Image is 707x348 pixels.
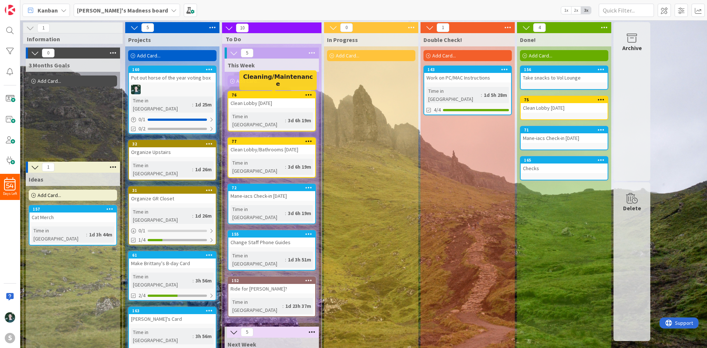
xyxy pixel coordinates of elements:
[521,164,608,173] div: Checks
[27,35,113,43] span: Information
[129,307,216,324] div: 163[PERSON_NAME]'s Card
[138,236,145,244] span: 1/4
[38,78,61,84] span: Add Card...
[228,284,315,293] div: Ride for [PERSON_NAME]?
[524,97,608,102] div: 75
[231,205,285,221] div: Time in [GEOGRAPHIC_DATA]
[5,312,15,323] img: KM
[129,187,216,194] div: 31
[426,87,481,103] div: Time in [GEOGRAPHIC_DATA]
[228,277,315,293] div: 152Ride for [PERSON_NAME]?
[131,273,193,289] div: Time in [GEOGRAPHIC_DATA]
[131,85,141,94] img: KM
[192,101,193,109] span: :
[424,66,511,82] div: 143Work on PC/MAC Instructions
[29,61,70,69] span: 3 Months Goals
[520,36,536,43] span: Done!
[437,23,449,32] span: 1
[228,277,315,284] div: 152
[129,66,216,73] div: 160
[232,139,315,144] div: 77
[33,207,116,212] div: 157
[129,314,216,324] div: [PERSON_NAME]'s Card
[132,188,216,193] div: 31
[132,67,216,72] div: 160
[232,232,315,237] div: 155
[434,106,441,114] span: 4/4
[228,231,315,238] div: 155
[599,4,654,17] input: Quick Filter...
[524,127,608,133] div: 71
[228,98,315,108] div: Clean Lobby [DATE]
[129,66,216,82] div: 160Put out horse of the year voting box
[129,259,216,268] div: Make Brittany's B-day Card
[131,328,193,344] div: Time in [GEOGRAPHIC_DATA]
[236,24,249,32] span: 10
[336,52,359,59] span: Add Card...
[194,332,214,340] div: 3h 56m
[521,96,608,113] div: 75Clean Lobby [DATE]
[129,85,216,94] div: KM
[340,23,353,32] span: 0
[286,116,313,124] div: 3d 6h 19m
[521,66,608,82] div: 156Take snacks to Vol Lounge
[38,192,61,198] span: Add Card...
[521,157,608,173] div: 165Checks
[228,138,315,154] div: 77Clean Lobby/Bathrooms [DATE]
[327,36,358,43] span: In Progress
[242,73,314,87] h5: Cleaning/Maintenance
[521,127,608,143] div: 71Mane-iacs Check-in [DATE]
[228,145,315,154] div: Clean Lobby/Bathrooms [DATE]
[428,67,511,72] div: 143
[29,212,116,222] div: Cat Merch
[285,116,286,124] span: :
[5,5,15,15] img: Visit kanbanzone.com
[581,7,591,14] span: 3x
[132,141,216,147] div: 32
[32,226,86,243] div: Time in [GEOGRAPHIC_DATA]
[521,103,608,113] div: Clean Lobby [DATE]
[29,206,116,212] div: 157
[5,333,15,343] div: S
[193,277,194,285] span: :
[228,61,255,69] span: This Week
[131,208,192,224] div: Time in [GEOGRAPHIC_DATA]
[424,73,511,82] div: Work on PC/MAC Instructions
[521,96,608,103] div: 75
[524,158,608,163] div: 165
[128,36,151,43] span: Projects
[228,341,256,348] span: Next Week
[228,231,315,247] div: 155Change Staff Phone Guides
[282,302,284,310] span: :
[228,138,315,145] div: 77
[131,96,192,113] div: Time in [GEOGRAPHIC_DATA]
[423,36,462,43] span: Double Check!
[284,302,313,310] div: 1d 23h 37m
[129,252,216,268] div: 61Make Brittany's B-day Card
[6,183,14,189] span: 54
[228,92,315,98] div: 76
[138,125,145,133] span: 0/2
[285,163,286,171] span: :
[286,256,313,264] div: 1d 3h 51m
[226,35,312,43] span: To Do
[86,231,87,239] span: :
[228,184,315,201] div: 72Mane-iacs Check-in [DATE]
[286,163,313,171] div: 3d 6h 19m
[42,163,54,172] span: 1
[622,43,642,52] div: Archive
[623,204,641,212] div: Delete
[285,209,286,217] span: :
[228,184,315,191] div: 72
[129,141,216,157] div: 32Organize Upstairs
[228,238,315,247] div: Change Staff Phone Guides
[231,159,285,175] div: Time in [GEOGRAPHIC_DATA]
[193,212,214,220] div: 1d 26m
[424,66,511,73] div: 143
[77,7,168,14] b: [PERSON_NAME]'s Madness board
[232,278,315,283] div: 152
[241,49,253,57] span: 5
[37,24,50,32] span: 1
[192,212,193,220] span: :
[521,127,608,133] div: 71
